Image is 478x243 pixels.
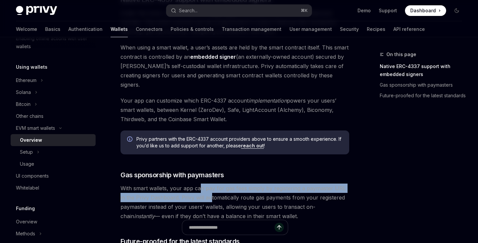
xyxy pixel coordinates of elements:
span: When using a smart wallet, a user’s assets are held by the smart contract itself. This smart cont... [120,43,349,89]
a: Overview [11,216,96,228]
img: dark logo [16,6,57,15]
div: Overview [16,218,37,226]
h5: Using wallets [16,63,47,71]
div: EVM smart wallets [16,124,55,132]
div: Ethereum [16,76,37,84]
a: Connectors [136,21,163,37]
strong: embedded signer [190,53,236,60]
a: Gas sponsorship with paymasters [380,80,467,90]
span: Privy partners with the ERC-4337 account providers above to ensure a smooth experience. If you’d ... [136,136,343,149]
div: Other chains [16,112,43,120]
a: Welcome [16,21,37,37]
button: Toggle Setup section [11,146,96,158]
span: Gas sponsorship with paymasters [120,170,224,180]
a: Future-proofed for the latest standards [380,90,467,101]
button: Open search [166,5,311,17]
h5: Funding [16,204,35,212]
a: Transaction management [222,21,281,37]
span: With smart wallets, your app can pay for gas fees simply by registering a paymaster URL in the Pr... [120,184,349,221]
a: reach out [241,143,264,149]
a: Native ERC-4337 support with embedded signers [380,61,467,80]
a: Usage [11,158,96,170]
a: Security [340,21,359,37]
div: UI components [16,172,49,180]
button: Toggle Bitcoin section [11,98,96,110]
button: Send message [275,223,284,232]
a: Authentication [68,21,103,37]
span: Dashboard [410,7,436,14]
button: Toggle EVM smart wallets section [11,122,96,134]
div: Solana [16,88,31,96]
a: Other chains [11,110,96,122]
span: ⌘ K [301,8,308,13]
div: Bitcoin [16,100,31,108]
a: Recipes [367,21,385,37]
span: Your app can customize which ERC-4337 account powers your users’ smart wallets, between Kernel (Z... [120,96,349,124]
a: Overview [11,134,96,146]
em: instantly [134,213,155,219]
a: Demo [358,7,371,14]
input: Ask a question... [189,220,275,235]
svg: Info [127,136,134,143]
div: Whitelabel [16,184,39,192]
em: implementation [249,97,287,104]
a: Wallets [111,21,128,37]
span: On this page [386,50,416,58]
button: Toggle dark mode [451,5,462,16]
a: Dashboard [405,5,446,16]
a: API reference [393,21,425,37]
a: Basics [45,21,60,37]
button: Toggle Solana section [11,86,96,98]
a: Support [379,7,397,14]
div: Search... [179,7,198,15]
a: User management [289,21,332,37]
div: Setup [20,148,33,156]
a: UI components [11,170,96,182]
button: Toggle Methods section [11,228,96,240]
button: Toggle Ethereum section [11,74,96,86]
a: Whitelabel [11,182,96,194]
a: Policies & controls [171,21,214,37]
div: Overview [20,136,42,144]
div: Methods [16,230,35,238]
div: Usage [20,160,34,168]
